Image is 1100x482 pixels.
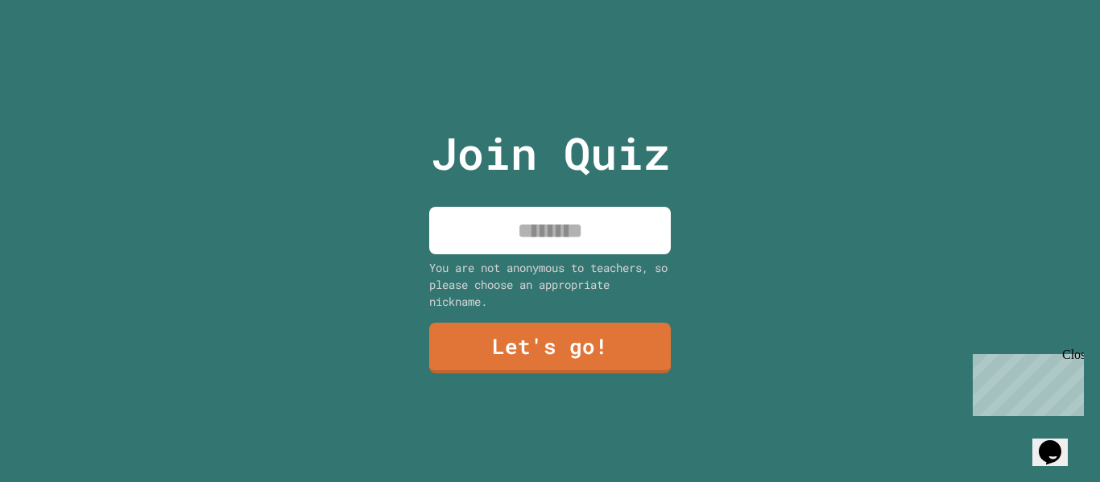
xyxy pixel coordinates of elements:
div: You are not anonymous to teachers, so please choose an appropriate nickname. [429,259,671,310]
a: Let's go! [429,323,671,373]
iframe: chat widget [966,348,1084,416]
div: Chat with us now!Close [6,6,111,102]
p: Join Quiz [431,120,670,187]
iframe: chat widget [1032,418,1084,466]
